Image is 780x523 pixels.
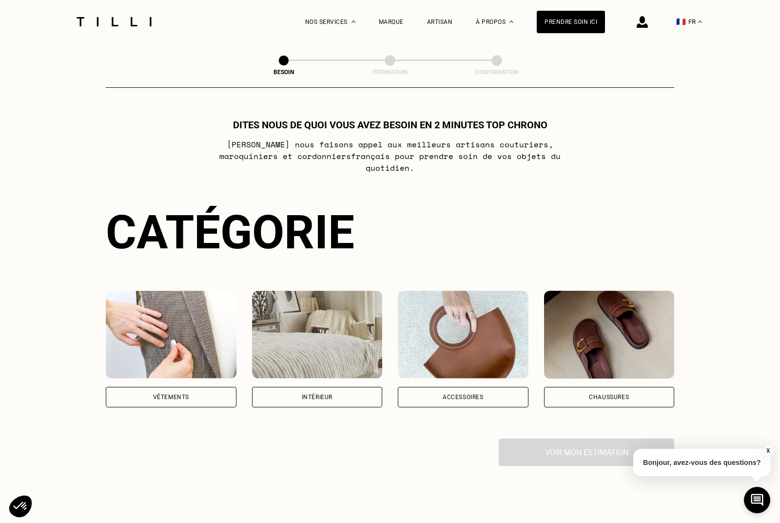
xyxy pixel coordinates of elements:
[153,394,189,400] div: Vêtements
[252,291,383,379] img: Intérieur
[197,139,584,174] p: [PERSON_NAME] nous faisons appel aux meilleurs artisans couturiers , maroquiniers et cordonniers ...
[379,19,404,25] a: Marque
[544,291,675,379] img: Chaussures
[443,394,484,400] div: Accessoires
[351,20,355,23] img: Menu déroulant
[302,394,332,400] div: Intérieur
[427,19,453,25] a: Artisan
[341,69,439,76] div: Estimation
[235,69,332,76] div: Besoin
[698,20,702,23] img: menu déroulant
[589,394,629,400] div: Chaussures
[398,291,528,379] img: Accessoires
[763,445,773,456] button: X
[106,205,674,260] div: Catégorie
[73,17,155,26] img: Logo du service de couturière Tilli
[106,291,236,379] img: Vêtements
[233,119,547,131] h1: Dites nous de quoi vous avez besoin en 2 minutes top chrono
[509,20,513,23] img: Menu déroulant à propos
[537,11,605,33] a: Prendre soin ici
[637,16,648,28] img: icône connexion
[676,17,686,26] span: 🇫🇷
[448,69,546,76] div: Confirmation
[633,449,771,476] p: Bonjour, avez-vous des questions?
